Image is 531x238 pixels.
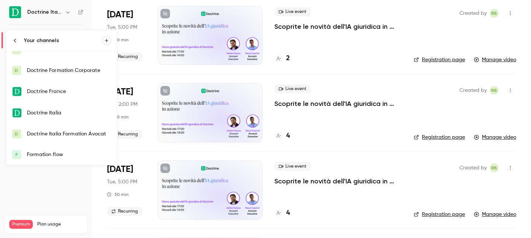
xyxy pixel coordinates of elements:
div: Doctrine France [27,88,111,95]
div: Formation flow [27,151,111,158]
span: D [15,131,18,137]
div: Doctrine Italia Formation Avocat [27,130,111,138]
img: Doctrine Italia [13,108,21,117]
div: Your channels [24,37,102,44]
div: Doctrine Italia [27,109,111,117]
span: F [15,151,18,158]
div: Doctrine Formation Corporate [27,67,111,74]
span: D [15,67,18,74]
img: Doctrine France [13,87,21,96]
